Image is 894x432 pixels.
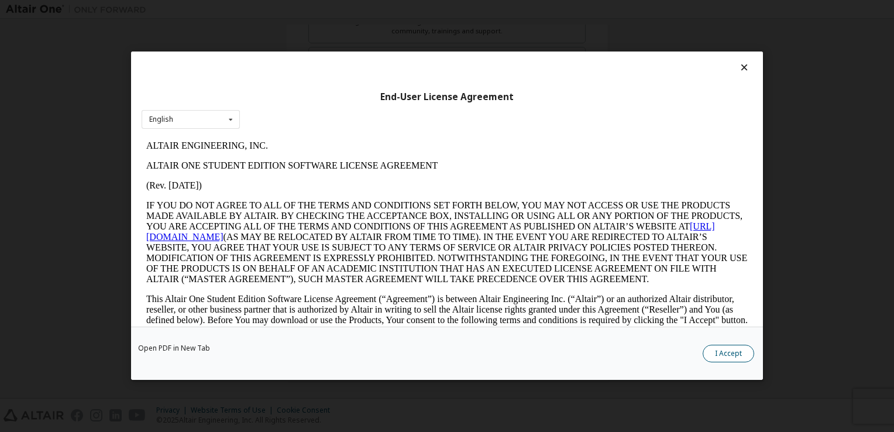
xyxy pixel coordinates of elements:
[5,44,606,55] p: (Rev. [DATE])
[5,158,606,200] p: This Altair One Student Edition Software License Agreement (“Agreement”) is between Altair Engine...
[5,5,606,15] p: ALTAIR ENGINEERING, INC.
[149,116,173,123] div: English
[5,85,573,106] a: [URL][DOMAIN_NAME]
[5,25,606,35] p: ALTAIR ONE STUDENT EDITION SOFTWARE LICENSE AGREEMENT
[5,64,606,149] p: IF YOU DO NOT AGREE TO ALL OF THE TERMS AND CONDITIONS SET FORTH BELOW, YOU MAY NOT ACCESS OR USE...
[142,91,752,103] div: End-User License Agreement
[703,345,754,363] button: I Accept
[138,345,210,352] a: Open PDF in New Tab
